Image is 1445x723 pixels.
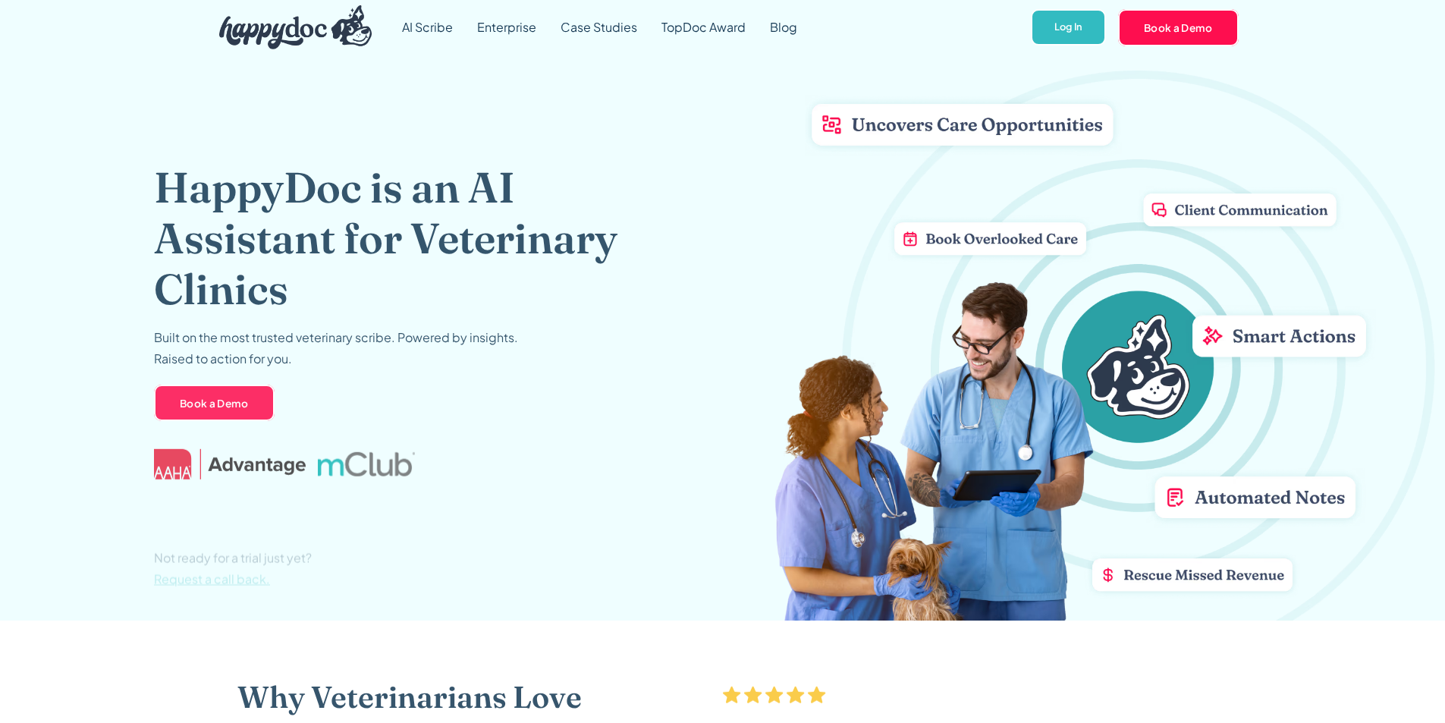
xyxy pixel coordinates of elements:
a: home [207,2,372,53]
a: Book a Demo [1118,9,1239,46]
a: Book a Demo [154,385,275,421]
img: mclub logo [317,451,414,476]
p: Built on the most trusted veterinary scribe. Powered by insights. Raised to action for you. [154,327,518,369]
a: Log In [1031,9,1106,46]
img: HappyDoc Logo: A happy dog with his ear up, listening. [219,5,372,49]
p: Not ready for a trial just yet? [154,547,312,589]
span: Request a call back. [154,571,270,586]
h1: HappyDoc is an AI Assistant for Veterinary Clinics [154,162,666,315]
img: AAHA Advantage logo [154,448,306,479]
